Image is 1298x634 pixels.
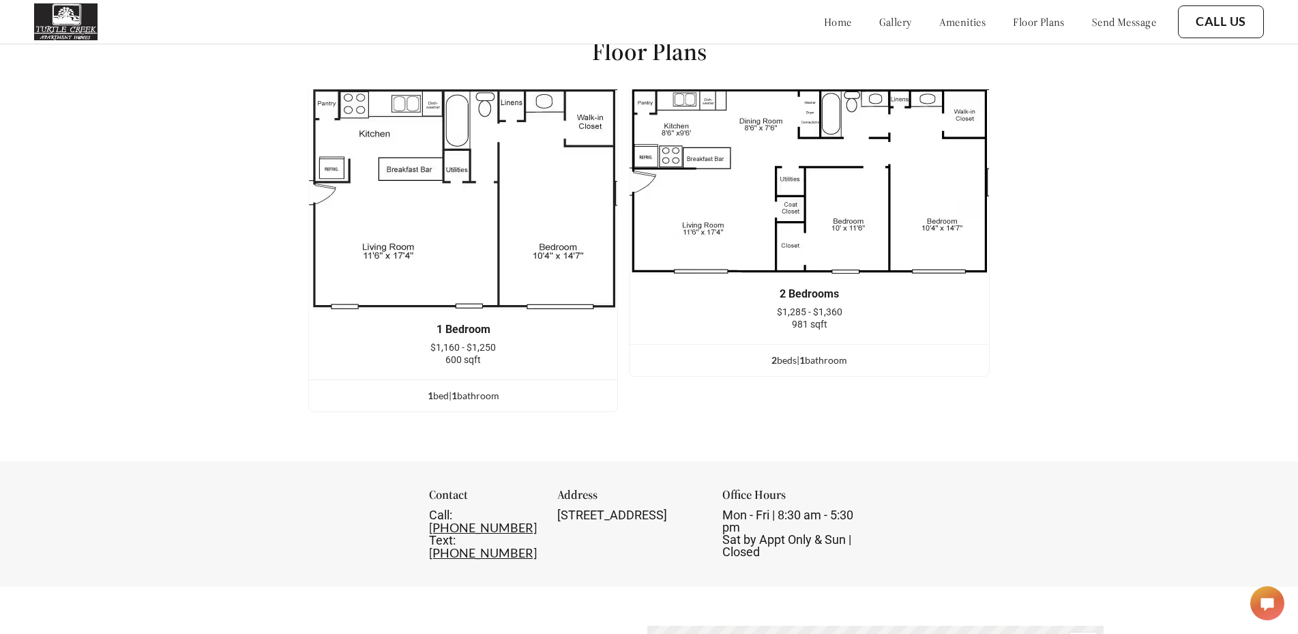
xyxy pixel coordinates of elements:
[824,15,852,29] a: home
[592,36,707,67] h1: Floor Plans
[777,306,842,317] span: $1,285 - $1,360
[722,489,869,509] div: Office Hours
[630,353,989,368] div: bed s | bathroom
[429,545,537,560] a: [PHONE_NUMBER]
[429,508,452,522] span: Call:
[445,354,481,365] span: 600 sqft
[309,388,617,403] div: bed | bathroom
[771,354,777,366] span: 2
[430,342,496,353] span: $1,160 - $1,250
[1013,15,1065,29] a: floor plans
[428,390,433,401] span: 1
[722,532,851,559] span: Sat by Appt Only & Sun | Closed
[722,509,869,558] div: Mon - Fri | 8:30 am - 5:30 pm
[429,533,456,547] span: Text:
[1196,14,1246,29] a: Call Us
[629,89,990,274] img: example
[329,323,597,336] div: 1 Bedroom
[1178,5,1264,38] button: Call Us
[1092,15,1156,29] a: send message
[939,15,986,29] a: amenities
[557,509,704,521] div: [STREET_ADDRESS]
[452,390,457,401] span: 1
[557,489,704,509] div: Address
[308,89,618,310] img: example
[429,520,537,535] a: [PHONE_NUMBER]
[650,288,969,300] div: 2 Bedrooms
[792,319,827,330] span: 981 sqft
[429,489,540,509] div: Contact
[34,3,98,40] img: turtle_creek_logo.png
[799,354,805,366] span: 1
[879,15,912,29] a: gallery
